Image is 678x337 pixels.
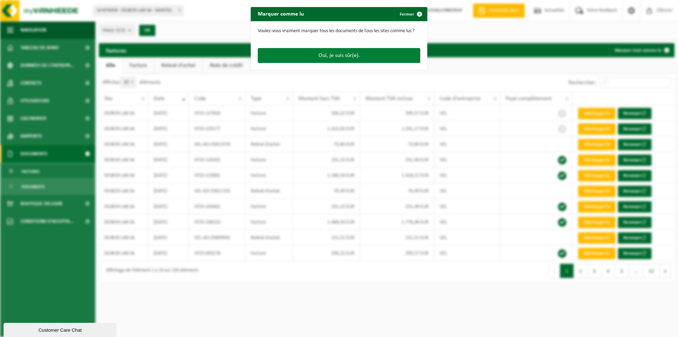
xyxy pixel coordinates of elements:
[251,7,311,21] h2: Marquer comme lu
[394,7,427,21] button: Fermer
[258,48,420,63] button: Oui, je suis sûr(e).
[4,321,118,337] iframe: chat widget
[258,28,420,34] p: Voulez-vous vraiment marquer tous les documents de tous les sites comme lus ?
